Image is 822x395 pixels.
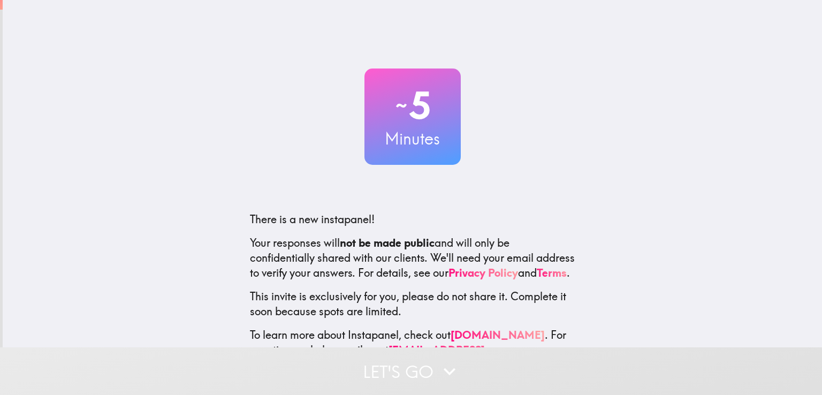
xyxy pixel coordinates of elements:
[340,236,435,249] b: not be made public
[448,266,518,279] a: Privacy Policy
[250,236,575,280] p: Your responses will and will only be confidentially shared with our clients. We'll need your emai...
[537,266,567,279] a: Terms
[250,212,375,226] span: There is a new instapanel!
[364,127,461,150] h3: Minutes
[364,83,461,127] h2: 5
[451,328,545,341] a: [DOMAIN_NAME]
[250,289,575,319] p: This invite is exclusively for you, please do not share it. Complete it soon because spots are li...
[394,89,409,121] span: ~
[250,328,575,373] p: To learn more about Instapanel, check out . For questions or help, email us at .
